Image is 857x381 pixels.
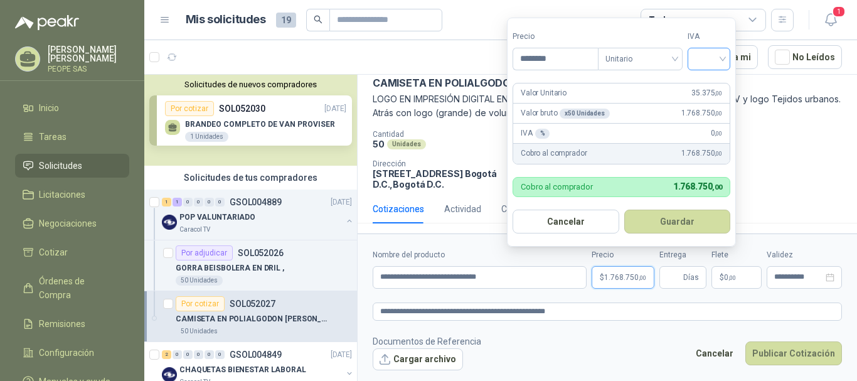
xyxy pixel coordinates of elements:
[819,9,842,31] button: 1
[373,77,604,90] p: CAMISETA EN POLIALGODON [PERSON_NAME]
[624,210,731,233] button: Guardar
[521,148,587,159] p: Cobro al comprador
[521,127,550,139] p: IVA
[331,196,352,208] p: [DATE]
[513,31,598,43] label: Precio
[715,110,722,117] span: ,00
[715,150,722,157] span: ,00
[194,198,203,207] div: 0
[230,198,282,207] p: GSOL004889
[176,262,284,274] p: GORRA BEISBOLERA EN DRIL ,
[15,15,79,30] img: Logo peakr
[521,87,567,99] p: Valor Unitario
[186,11,266,29] h1: Mis solicitudes
[162,215,177,230] img: Company Logo
[183,198,193,207] div: 0
[331,349,352,361] p: [DATE]
[144,166,357,190] div: Solicitudes de tus compradores
[373,348,463,371] button: Cargar archivo
[745,341,842,365] button: Publicar Cotización
[183,350,193,359] div: 0
[639,274,646,281] span: ,00
[691,87,722,99] span: 35.375
[728,274,736,281] span: ,00
[144,240,357,291] a: Por adjudicarSOL052026GORRA BEISBOLERA EN DRIL ,50 Unidades
[501,202,553,216] div: Comentarios
[711,266,762,289] p: $ 0,00
[176,313,332,325] p: CAMISETA EN POLIALGODON [PERSON_NAME]
[373,335,481,348] p: Documentos de Referencia
[176,296,225,311] div: Por cotizar
[48,45,129,63] p: [PERSON_NAME] [PERSON_NAME]
[173,198,182,207] div: 1
[176,276,223,286] div: 50 Unidades
[39,217,97,230] span: Negociaciones
[387,139,426,149] div: Unidades
[373,130,537,139] p: Cantidad
[373,92,842,120] p: LOGO EN IMPRESIÓN DIGITAL EN EL FRENTE Y ESPALDAS. Adelante con logo Caracol TV y logo Tejidos ur...
[767,249,842,261] label: Validez
[39,130,67,144] span: Tareas
[560,109,609,119] div: x 50 Unidades
[768,45,842,69] button: No Leídos
[39,159,82,173] span: Solicitudes
[711,249,762,261] label: Flete
[681,107,722,119] span: 1.768.750
[238,249,284,257] p: SOL052026
[15,341,129,365] a: Configuración
[162,195,354,235] a: 1 1 0 0 0 0 GSOL004889[DATE] Company LogoPOP VALUNTARIADOCaracol TV
[15,312,129,336] a: Remisiones
[179,212,255,223] p: POP VALUNTARIADO
[521,183,593,191] p: Cobro al comprador
[179,364,306,376] p: CHAQUETAS BIENESTAR LABORAL
[176,326,223,336] div: 50 Unidades
[162,198,171,207] div: 1
[711,127,722,139] span: 0
[39,317,85,331] span: Remisiones
[215,350,225,359] div: 0
[720,274,724,281] span: $
[276,13,296,28] span: 19
[688,31,730,43] label: IVA
[649,13,675,27] div: Todas
[15,240,129,264] a: Cotizar
[39,245,68,259] span: Cotizar
[39,346,94,360] span: Configuración
[715,90,722,97] span: ,00
[659,249,706,261] label: Entrega
[15,125,129,149] a: Tareas
[15,183,129,207] a: Licitaciones
[144,75,357,166] div: Solicitudes de nuevos compradoresPor cotizarSOL052030[DATE] BRANDEO COMPLETO DE VAN PROVISER1 Uni...
[373,139,385,149] p: 50
[230,350,282,359] p: GSOL004849
[373,159,511,168] p: Dirección
[162,350,171,359] div: 2
[194,350,203,359] div: 0
[605,50,675,68] span: Unitario
[724,274,736,281] span: 0
[179,225,210,235] p: Caracol TV
[205,198,214,207] div: 0
[39,101,59,115] span: Inicio
[513,210,619,233] button: Cancelar
[173,350,182,359] div: 0
[592,249,654,261] label: Precio
[373,168,511,190] p: [STREET_ADDRESS] Bogotá D.C. , Bogotá D.C.
[673,181,722,191] span: 1.768.750
[215,198,225,207] div: 0
[15,96,129,120] a: Inicio
[681,148,722,159] span: 1.768.750
[712,183,722,191] span: ,00
[230,299,275,308] p: SOL052027
[314,15,322,24] span: search
[15,212,129,235] a: Negociaciones
[15,269,129,307] a: Órdenes de Compra
[373,249,587,261] label: Nombre del producto
[521,107,610,119] p: Valor bruto
[176,245,233,260] div: Por adjudicar
[205,350,214,359] div: 0
[832,6,846,18] span: 1
[149,80,352,89] button: Solicitudes de nuevos compradores
[39,274,117,302] span: Órdenes de Compra
[144,291,357,342] a: Por cotizarSOL052027CAMISETA EN POLIALGODON [PERSON_NAME]50 Unidades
